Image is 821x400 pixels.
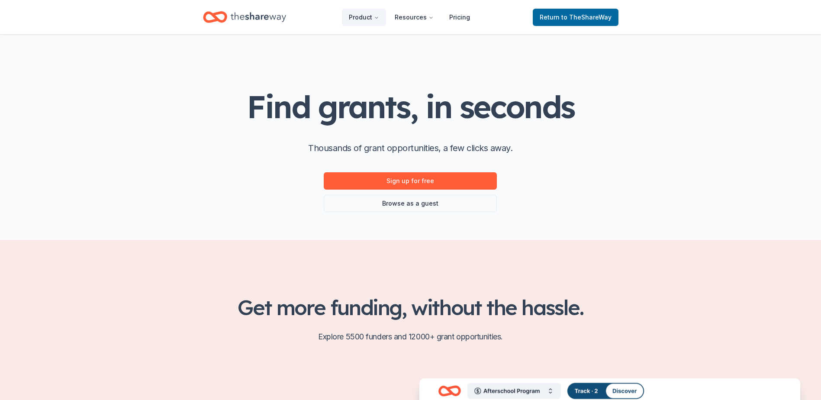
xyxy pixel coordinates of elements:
[203,295,618,319] h2: Get more funding, without the hassle.
[203,7,286,27] a: Home
[324,195,497,212] a: Browse as a guest
[442,9,477,26] a: Pricing
[540,12,612,23] span: Return
[324,172,497,190] a: Sign up for free
[203,330,618,344] p: Explore 5500 funders and 12000+ grant opportunities.
[342,7,477,27] nav: Main
[388,9,441,26] button: Resources
[308,141,512,155] p: Thousands of grant opportunities, a few clicks away.
[533,9,618,26] a: Returnto TheShareWay
[342,9,386,26] button: Product
[561,13,612,21] span: to TheShareWay
[247,90,574,124] h1: Find grants, in seconds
